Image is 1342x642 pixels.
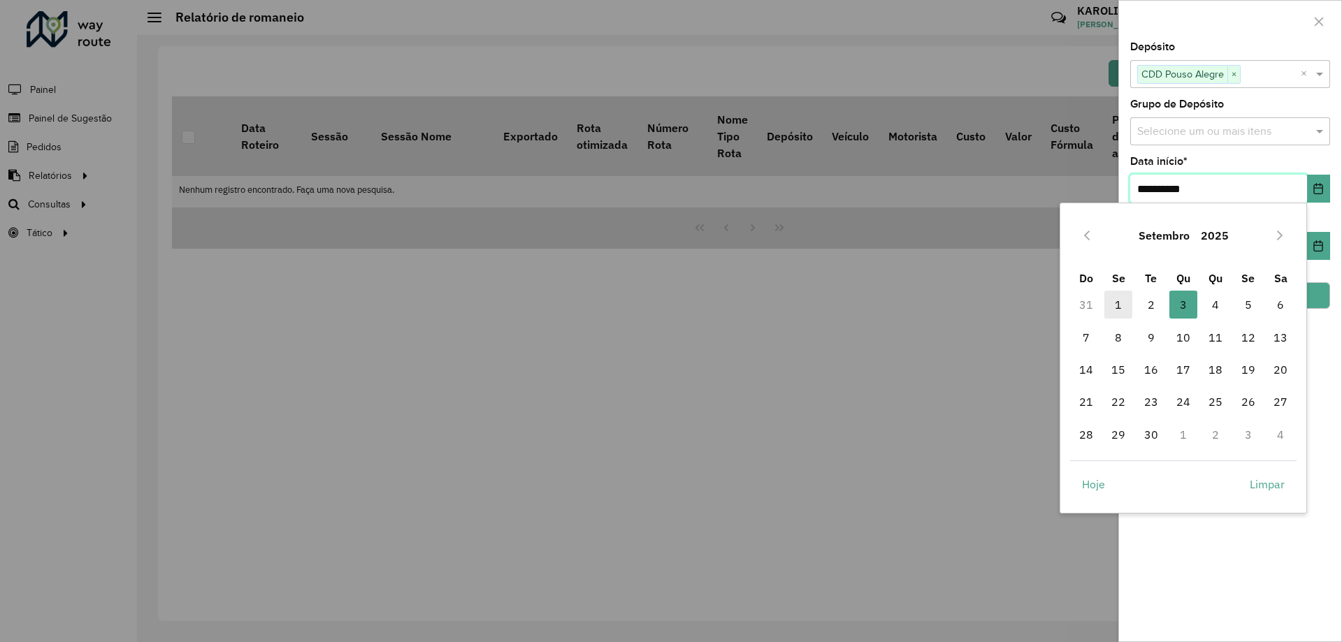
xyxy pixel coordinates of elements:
td: 17 [1167,353,1199,386]
span: 10 [1169,323,1197,351]
span: Clear all [1301,66,1313,82]
td: 15 [1102,353,1134,386]
td: 12 [1232,321,1264,353]
span: 9 [1137,323,1165,351]
span: Se [1241,271,1255,285]
span: 27 [1267,388,1294,416]
td: 29 [1102,418,1134,451]
td: 5 [1232,289,1264,321]
td: 31 [1070,289,1102,321]
button: Choose Year [1195,219,1234,252]
span: 6 [1267,291,1294,319]
span: 22 [1104,388,1132,416]
td: 3 [1232,418,1264,451]
label: Grupo de Depósito [1130,96,1224,112]
td: 10 [1167,321,1199,353]
button: Limpar [1238,470,1297,498]
td: 6 [1264,289,1297,321]
span: 1 [1104,291,1132,319]
span: 14 [1072,356,1100,384]
span: Sa [1274,271,1287,285]
td: 7 [1070,321,1102,353]
span: 7 [1072,323,1100,351]
button: Hoje [1070,470,1117,498]
span: Hoje [1082,476,1105,493]
td: 28 [1070,418,1102,451]
span: 11 [1202,323,1229,351]
label: Depósito [1130,38,1175,55]
span: 12 [1234,323,1262,351]
td: 16 [1134,353,1167,386]
span: 26 [1234,388,1262,416]
label: Data início [1130,153,1188,170]
td: 13 [1264,321,1297,353]
span: 19 [1234,356,1262,384]
span: 24 [1169,388,1197,416]
span: Qu [1176,271,1190,285]
td: 24 [1167,386,1199,418]
span: 3 [1169,291,1197,319]
td: 18 [1199,353,1232,386]
td: 25 [1199,386,1232,418]
button: Next Month [1269,224,1291,247]
span: CDD Pouso Alegre [1138,66,1227,82]
span: 8 [1104,323,1132,351]
td: 23 [1134,386,1167,418]
td: 4 [1199,289,1232,321]
span: 15 [1104,356,1132,384]
td: 22 [1102,386,1134,418]
td: 27 [1264,386,1297,418]
td: 14 [1070,353,1102,386]
span: 20 [1267,356,1294,384]
td: 21 [1070,386,1102,418]
div: Choose Date [1060,203,1307,513]
td: 1 [1102,289,1134,321]
span: × [1227,66,1240,83]
td: 9 [1134,321,1167,353]
td: 2 [1199,418,1232,451]
span: 18 [1202,356,1229,384]
span: 29 [1104,421,1132,448]
td: 2 [1134,289,1167,321]
td: 30 [1134,418,1167,451]
span: 5 [1234,291,1262,319]
span: Qu [1208,271,1222,285]
span: 17 [1169,356,1197,384]
td: 3 [1167,289,1199,321]
span: 2 [1137,291,1165,319]
td: 11 [1199,321,1232,353]
span: Te [1145,271,1157,285]
td: 4 [1264,418,1297,451]
span: 16 [1137,356,1165,384]
td: 26 [1232,386,1264,418]
td: 1 [1167,418,1199,451]
span: 25 [1202,388,1229,416]
button: Previous Month [1076,224,1098,247]
span: 28 [1072,421,1100,448]
td: 8 [1102,321,1134,353]
td: 19 [1232,353,1264,386]
span: 23 [1137,388,1165,416]
span: 21 [1072,388,1100,416]
span: Se [1112,271,1125,285]
button: Choose Date [1307,175,1330,203]
span: Limpar [1250,476,1285,493]
span: Do [1079,271,1093,285]
button: Choose Month [1133,219,1195,252]
td: 20 [1264,353,1297,386]
span: 30 [1137,421,1165,448]
span: 4 [1202,291,1229,319]
span: 13 [1267,323,1294,351]
button: Choose Date [1307,232,1330,260]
